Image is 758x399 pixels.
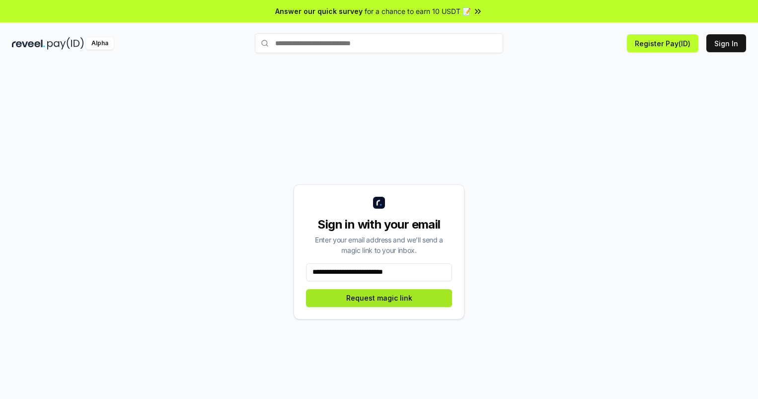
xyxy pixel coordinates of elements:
button: Request magic link [306,289,452,307]
div: Enter your email address and we’ll send a magic link to your inbox. [306,235,452,255]
button: Sign In [706,34,746,52]
img: pay_id [47,37,84,50]
button: Register Pay(ID) [627,34,698,52]
img: logo_small [373,197,385,209]
span: for a chance to earn 10 USDT 📝 [365,6,471,16]
span: Answer our quick survey [275,6,363,16]
div: Alpha [86,37,114,50]
img: reveel_dark [12,37,45,50]
div: Sign in with your email [306,217,452,233]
